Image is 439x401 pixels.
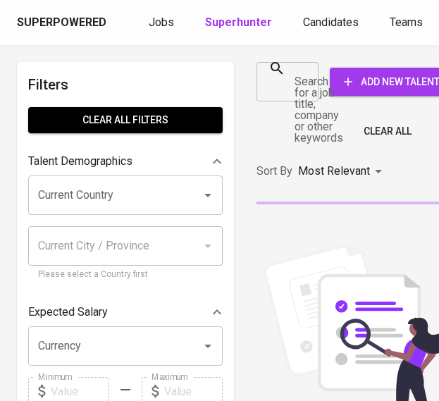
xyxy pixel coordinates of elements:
span: Clear All [364,123,412,140]
a: Candidates [303,14,361,32]
span: Candidates [303,16,359,29]
button: Open [198,185,218,205]
div: Talent Demographics [28,147,223,175]
a: Superpowered [17,15,109,31]
div: Superpowered [17,15,106,31]
span: Teams [390,16,423,29]
div: Expected Salary [28,298,223,326]
b: Superhunter [205,16,272,29]
h6: Filters [28,73,223,96]
button: Clear All filters [28,107,223,133]
a: Teams [390,14,426,32]
p: Most Relevant [298,163,370,180]
p: Talent Demographics [28,153,132,170]
button: Open [198,336,218,356]
button: Clear All [358,118,417,144]
div: Most Relevant [298,159,387,185]
a: Jobs [149,14,177,32]
p: Please select a Country first [38,268,213,282]
span: Clear All filters [39,111,211,129]
p: Sort By [256,163,292,180]
a: Superhunter [205,14,275,32]
p: Expected Salary [28,304,108,321]
span: Jobs [149,16,174,29]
